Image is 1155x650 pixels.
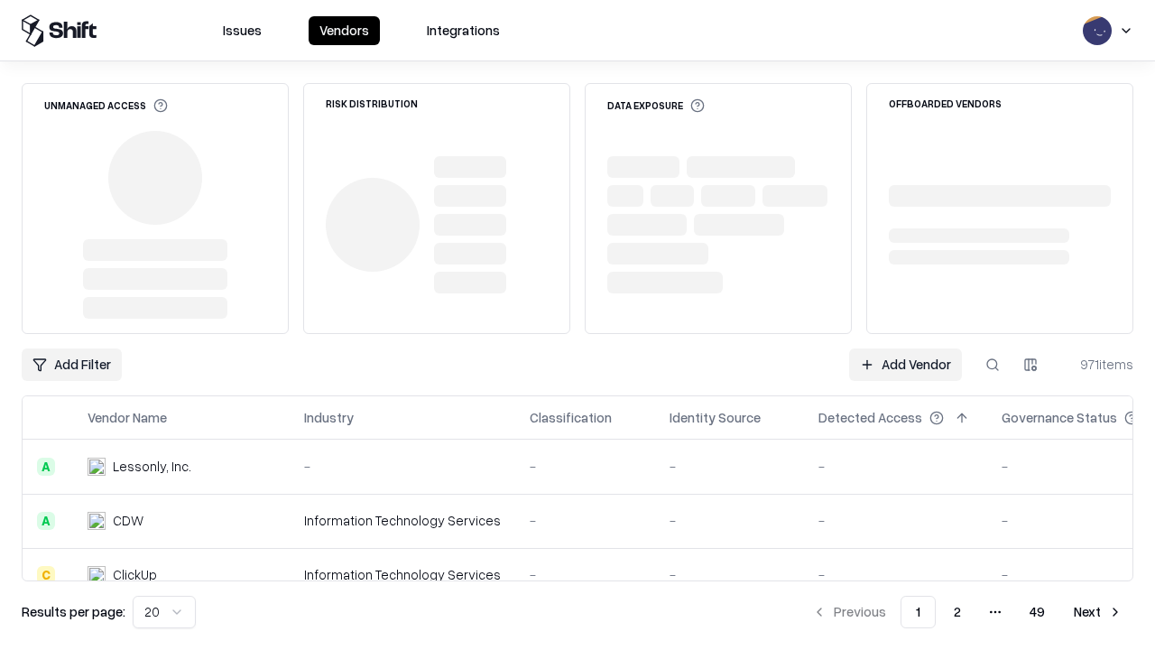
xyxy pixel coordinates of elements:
[88,512,106,530] img: CDW
[88,458,106,476] img: Lessonly, Inc.
[607,98,705,113] div: Data Exposure
[530,457,641,476] div: -
[37,458,55,476] div: A
[22,602,125,621] p: Results per page:
[530,408,612,427] div: Classification
[1002,408,1117,427] div: Governance Status
[1061,355,1133,374] div: 971 items
[818,408,922,427] div: Detected Access
[670,408,761,427] div: Identity Source
[818,457,973,476] div: -
[1063,596,1133,628] button: Next
[889,98,1002,108] div: Offboarded Vendors
[818,511,973,530] div: -
[113,511,143,530] div: CDW
[88,566,106,584] img: ClickUp
[37,512,55,530] div: A
[113,457,191,476] div: Lessonly, Inc.
[304,565,501,584] div: Information Technology Services
[22,348,122,381] button: Add Filter
[801,596,1133,628] nav: pagination
[530,511,641,530] div: -
[670,511,790,530] div: -
[416,16,511,45] button: Integrations
[304,457,501,476] div: -
[88,408,167,427] div: Vendor Name
[530,565,641,584] div: -
[309,16,380,45] button: Vendors
[1015,596,1059,628] button: 49
[304,511,501,530] div: Information Technology Services
[670,457,790,476] div: -
[212,16,273,45] button: Issues
[304,408,354,427] div: Industry
[670,565,790,584] div: -
[37,566,55,584] div: C
[113,565,157,584] div: ClickUp
[849,348,962,381] a: Add Vendor
[939,596,975,628] button: 2
[901,596,936,628] button: 1
[44,98,168,113] div: Unmanaged Access
[326,98,418,108] div: Risk Distribution
[818,565,973,584] div: -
